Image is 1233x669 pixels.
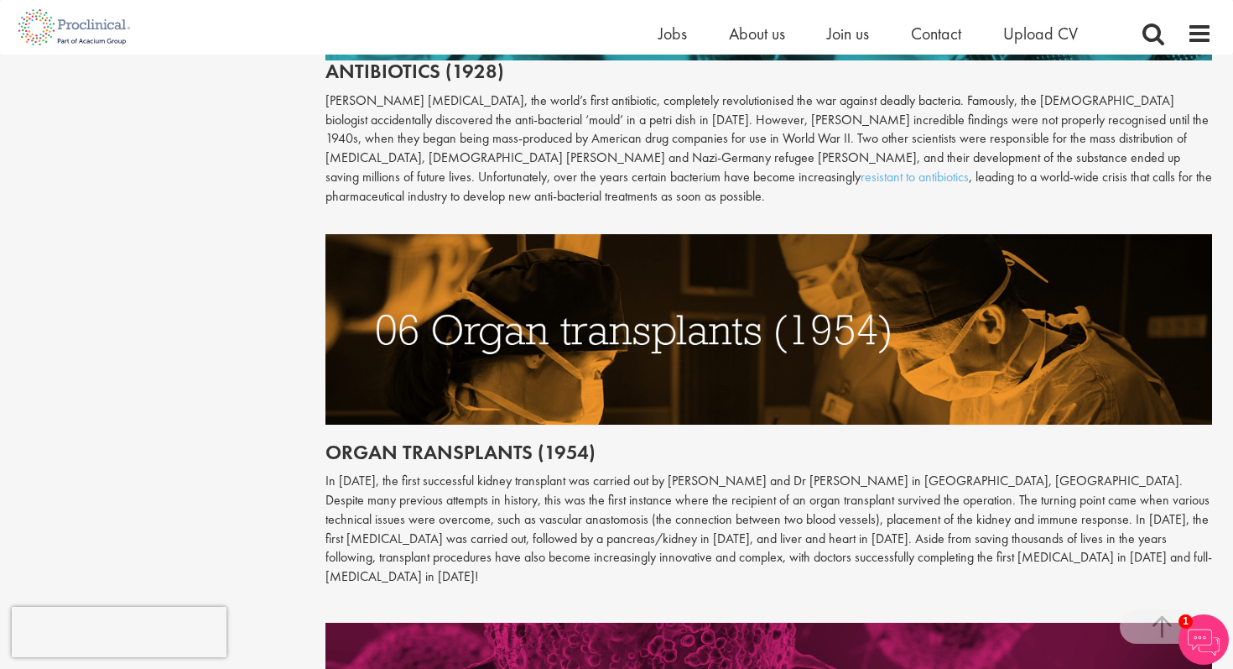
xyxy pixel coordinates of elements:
[12,607,226,657] iframe: reCAPTCHA
[658,23,687,44] a: Jobs
[911,23,961,44] a: Contact
[325,91,1213,206] p: [PERSON_NAME] [MEDICAL_DATA], the world’s first antibiotic, completely revolutionised the war aga...
[1178,614,1229,665] img: Chatbot
[1178,614,1193,629] span: 1
[861,168,969,186] a: resistant to antibiotics
[325,442,1213,463] h2: Organ transplants (1954)
[827,23,869,44] a: Join us
[729,23,785,44] a: About us
[325,472,1213,587] p: In [DATE], the first successful kidney transplant was carried out by [PERSON_NAME] and Dr [PERSON...
[1003,23,1078,44] a: Upload CV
